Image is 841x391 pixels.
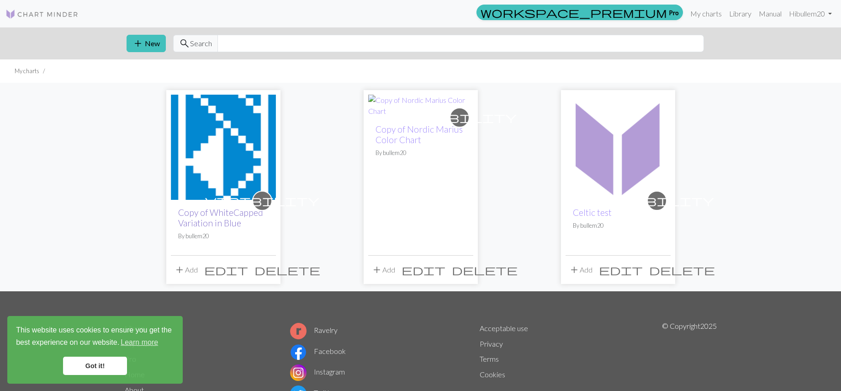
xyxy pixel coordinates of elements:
a: Copy of WhiteCapped Variation in Blue [178,207,263,228]
a: Instagram [290,367,345,376]
button: Edit [201,261,251,279]
a: Facebook [290,347,346,355]
a: My charts [687,5,725,23]
span: delete [649,263,715,276]
span: add [174,263,185,276]
span: Search [190,38,212,49]
button: Add [566,261,596,279]
a: Privacy [480,339,503,348]
button: Delete [646,261,718,279]
a: Ravelry [290,326,338,334]
img: Copy of Nordic Marius Color Chart [368,95,473,117]
a: dismiss cookie message [63,357,127,375]
i: Edit [204,264,248,275]
a: Hibullem20 [785,5,836,23]
span: edit [599,263,643,276]
a: learn more about cookies [119,336,159,349]
img: Logo [5,9,79,20]
img: Instagram logo [290,364,307,381]
a: Copy of Nordic Marius Color Chart [368,100,473,109]
span: delete [452,263,518,276]
i: private [205,192,319,210]
button: Add [368,261,398,279]
span: visibility [600,193,714,208]
a: Library [725,5,755,23]
span: add [569,263,580,276]
img: Ravelry logo [290,323,307,339]
a: Celtic test [566,142,671,150]
button: Add [171,261,201,279]
span: add [371,263,382,276]
button: Delete [449,261,521,279]
a: Celtic test [573,207,612,218]
i: Edit [402,264,445,275]
button: Edit [596,261,646,279]
span: workspace_premium [481,6,667,19]
span: search [179,37,190,50]
div: cookieconsent [7,316,183,384]
span: edit [402,263,445,276]
button: Delete [251,261,323,279]
a: Manual [755,5,785,23]
span: add [132,37,143,50]
p: By bullem20 [178,232,269,241]
span: This website uses cookies to ensure you get the best experience on our website. [16,325,174,349]
li: My charts [15,67,39,75]
a: Cookies [480,370,505,379]
a: Copy of WhiteCapped Variation in Blue [171,142,276,150]
a: Copy of Nordic Marius Color Chart [376,124,463,145]
i: private [402,108,517,127]
p: By bullem20 [573,221,663,230]
img: Facebook logo [290,344,307,360]
span: visibility [402,110,517,124]
p: By bullem20 [376,149,466,157]
img: Celtic test [566,95,671,200]
button: Edit [398,261,449,279]
a: Acceptable use [480,324,528,332]
span: delete [254,263,320,276]
span: visibility [205,193,319,208]
i: private [600,192,714,210]
img: Copy of WhiteCapped Variation in Blue [171,95,276,200]
i: Edit [599,264,643,275]
a: Pro [476,5,683,20]
a: Terms [480,354,499,363]
span: edit [204,263,248,276]
button: New [127,35,166,52]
